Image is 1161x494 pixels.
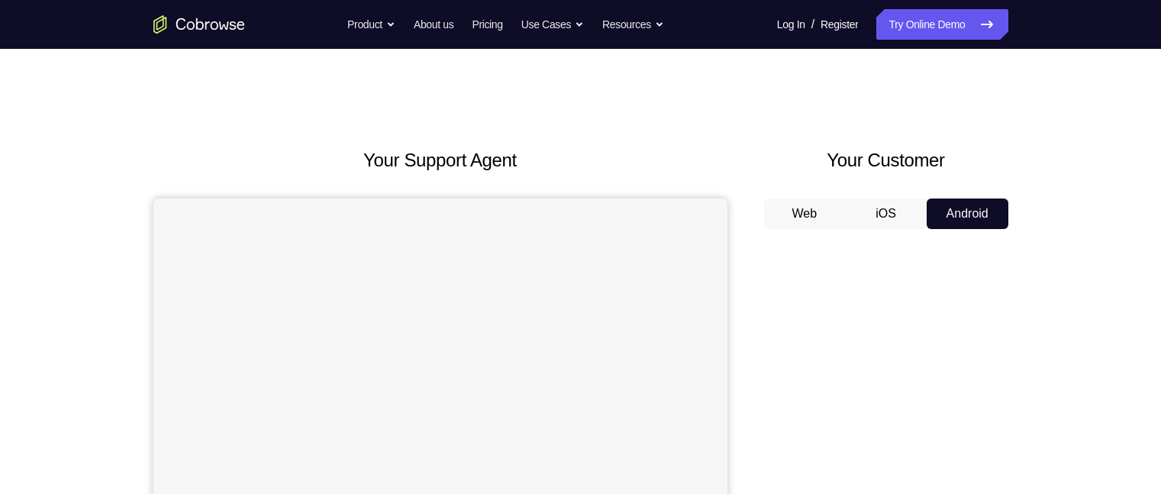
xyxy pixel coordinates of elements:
button: iOS [845,199,927,229]
button: Use Cases [521,9,584,40]
span: / [811,15,814,34]
button: Resources [602,9,664,40]
button: Android [927,199,1008,229]
button: Web [764,199,846,229]
a: Register [821,9,858,40]
h2: Your Customer [764,147,1008,174]
a: Log In [777,9,805,40]
a: Pricing [472,9,502,40]
h2: Your Support Agent [153,147,727,174]
a: Try Online Demo [876,9,1008,40]
a: Go to the home page [153,15,245,34]
button: Product [347,9,395,40]
a: About us [414,9,453,40]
